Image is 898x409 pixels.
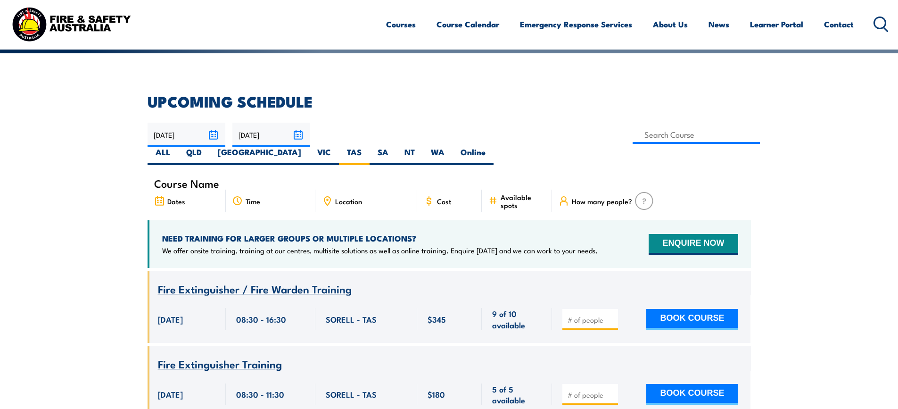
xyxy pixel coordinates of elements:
[236,389,284,400] span: 08:30 - 11:30
[824,12,854,37] a: Contact
[326,314,377,325] span: SORELL - TAS
[492,308,542,330] span: 9 of 10 available
[335,197,362,205] span: Location
[653,12,688,37] a: About Us
[492,384,542,406] span: 5 of 5 available
[750,12,803,37] a: Learner Portal
[568,390,615,400] input: # of people
[386,12,416,37] a: Courses
[437,197,451,205] span: Cost
[568,315,615,325] input: # of people
[162,233,598,243] h4: NEED TRAINING FOR LARGER GROUPS OR MULTIPLE LOCATIONS?
[501,193,545,209] span: Available spots
[428,314,446,325] span: $345
[709,12,729,37] a: News
[158,284,352,295] a: Fire Extinguisher / Fire Warden Training
[148,94,751,108] h2: UPCOMING SCHEDULE
[178,147,210,165] label: QLD
[154,179,219,187] span: Course Name
[339,147,370,165] label: TAS
[649,234,738,255] button: ENQUIRE NOW
[428,389,445,400] span: $180
[370,147,396,165] label: SA
[158,281,352,297] span: Fire Extinguisher / Fire Warden Training
[148,123,225,147] input: From date
[232,123,310,147] input: To date
[158,356,282,372] span: Fire Extinguisher Training
[167,197,185,205] span: Dates
[148,147,178,165] label: ALL
[162,246,598,255] p: We offer onsite training, training at our centres, multisite solutions as well as online training...
[423,147,453,165] label: WA
[309,147,339,165] label: VIC
[437,12,499,37] a: Course Calendar
[572,197,632,205] span: How many people?
[633,125,760,144] input: Search Course
[520,12,632,37] a: Emergency Response Services
[646,309,738,330] button: BOOK COURSE
[210,147,309,165] label: [GEOGRAPHIC_DATA]
[453,147,494,165] label: Online
[246,197,260,205] span: Time
[158,314,183,325] span: [DATE]
[158,389,183,400] span: [DATE]
[158,359,282,370] a: Fire Extinguisher Training
[396,147,423,165] label: NT
[326,389,377,400] span: SORELL - TAS
[236,314,286,325] span: 08:30 - 16:30
[646,384,738,405] button: BOOK COURSE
